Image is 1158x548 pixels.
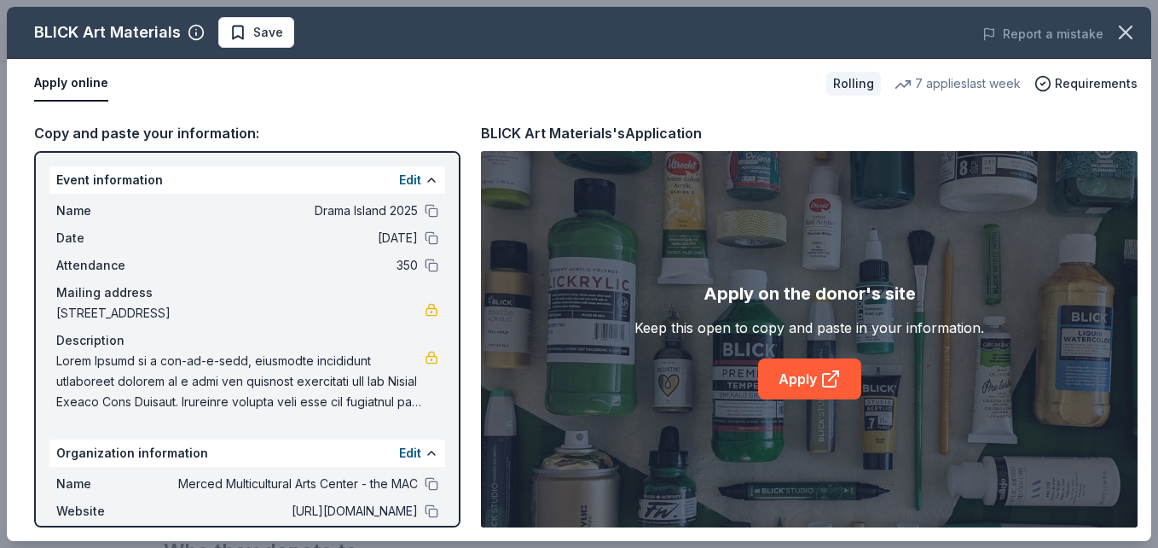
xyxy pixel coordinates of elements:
span: Save [253,22,283,43]
span: [DATE] [171,228,418,248]
div: Mailing address [56,283,438,303]
div: Organization information [49,440,445,467]
div: Event information [49,166,445,194]
div: Copy and paste your information: [34,122,460,144]
button: Edit [399,443,421,463]
div: Rolling [826,72,881,96]
span: Name [56,201,171,221]
div: BLICK Art Materials [34,19,181,46]
button: Apply online [34,66,108,102]
span: Website [56,501,171,522]
button: Edit [399,170,421,190]
span: Drama Island 2025 [171,201,418,221]
button: Requirements [1034,73,1138,94]
a: Apply [758,359,861,399]
div: 7 applies last week [895,73,1021,94]
div: Description [56,330,438,351]
span: 350 [171,255,418,276]
button: Report a mistake [982,24,1103,44]
span: Lorem Ipsumd si a con-ad-e-sedd, eiusmodte incididunt utlaboreet dolorem al e admi ven quisnost e... [56,351,425,412]
div: BLICK Art Materials's Application [481,122,702,144]
span: [URL][DOMAIN_NAME] [171,501,418,522]
span: Name [56,474,171,494]
span: Attendance [56,255,171,276]
span: Date [56,228,171,248]
span: [STREET_ADDRESS] [56,303,425,324]
span: Merced Multicultural Arts Center - the MAC [171,474,418,494]
button: Save [218,17,294,48]
span: Requirements [1055,73,1138,94]
div: Apply on the donor's site [703,280,916,307]
div: Keep this open to copy and paste in your information. [634,318,984,338]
